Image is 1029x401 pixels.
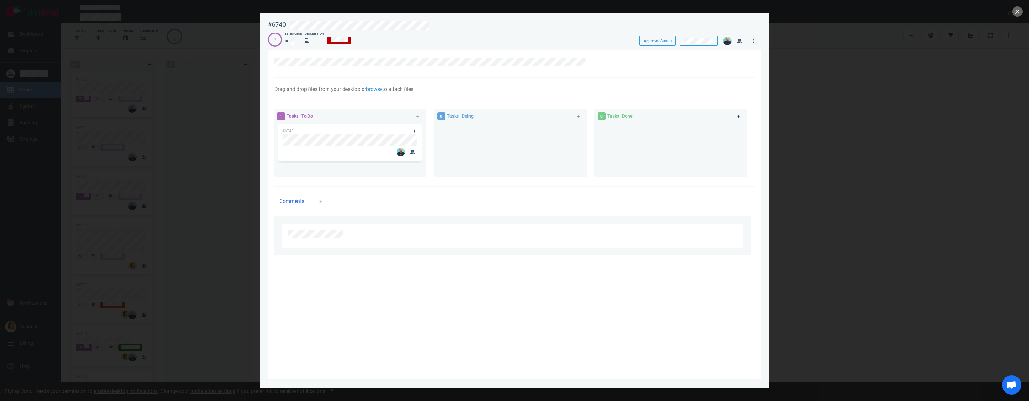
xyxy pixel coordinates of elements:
[723,37,732,45] img: 26
[382,86,413,92] span: to attach files
[1002,375,1021,395] a: Ouvrir le chat
[366,86,382,92] a: browse
[1012,6,1023,17] button: close
[287,113,313,119] span: Tasks - To Do
[279,197,304,205] span: Comments
[598,112,606,120] span: 0
[437,112,445,120] span: 0
[285,32,302,36] div: Estimation
[274,86,366,92] span: Drag and drop files from your desktop or
[274,37,276,42] div: 1
[305,32,324,36] div: Description
[607,113,633,119] span: Tasks - Done
[282,129,294,133] span: #6743
[268,21,286,29] div: #6740
[397,148,405,156] img: 26
[447,113,474,119] span: Tasks - Doing
[639,36,676,46] button: Approval Status
[277,112,285,120] span: 1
